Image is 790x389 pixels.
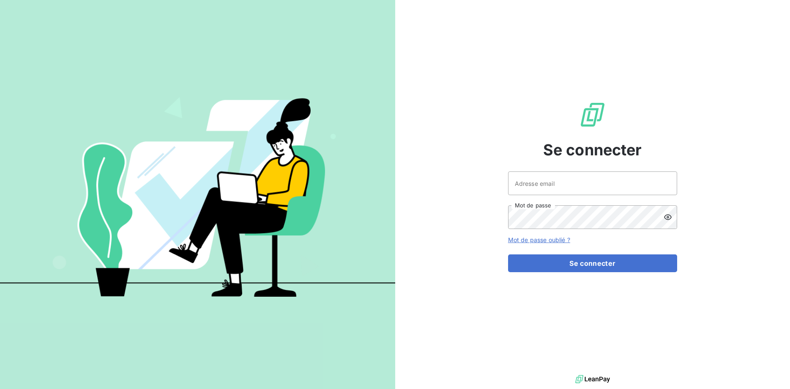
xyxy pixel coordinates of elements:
[543,138,642,161] span: Se connecter
[508,171,677,195] input: placeholder
[579,101,606,128] img: Logo LeanPay
[508,254,677,272] button: Se connecter
[575,373,610,386] img: logo
[508,236,570,243] a: Mot de passe oublié ?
